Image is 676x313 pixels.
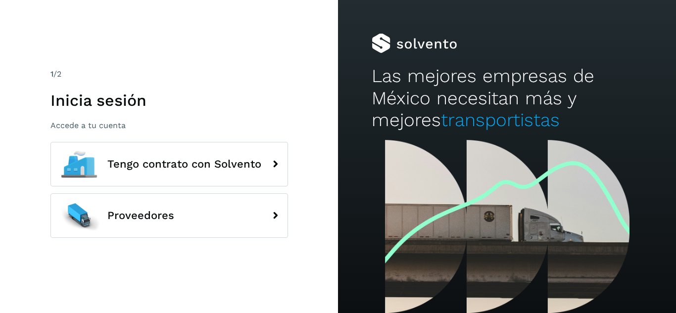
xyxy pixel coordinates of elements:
[107,210,174,222] span: Proveedores
[50,91,288,110] h1: Inicia sesión
[50,193,288,238] button: Proveedores
[441,109,560,131] span: transportistas
[107,158,261,170] span: Tengo contrato con Solvento
[50,121,288,130] p: Accede a tu cuenta
[50,142,288,186] button: Tengo contrato con Solvento
[50,69,53,79] span: 1
[50,68,288,80] div: /2
[372,65,642,131] h2: Las mejores empresas de México necesitan más y mejores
